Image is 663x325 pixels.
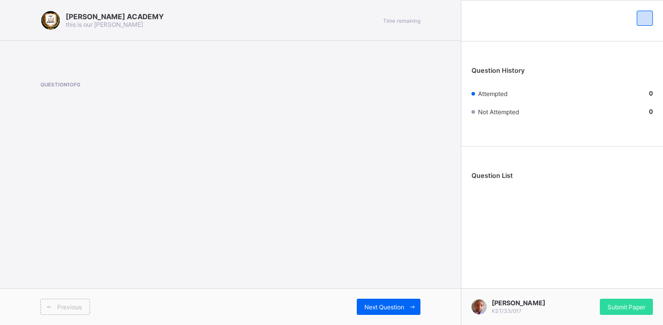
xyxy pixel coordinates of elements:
[607,303,645,311] span: Submit Paper
[471,172,513,179] span: Question List
[471,67,525,74] span: Question History
[364,303,404,311] span: Next Question
[649,108,653,115] b: 0
[492,299,545,307] span: [PERSON_NAME]
[383,18,420,24] span: Time remaining
[649,89,653,97] b: 0
[478,90,507,98] span: Attempted
[40,81,163,87] span: Question 1 of 0
[66,21,143,28] span: this is our [PERSON_NAME]
[66,12,164,21] span: [PERSON_NAME] ACADEMY
[478,108,519,116] span: Not Attempted
[57,303,82,311] span: Previous
[492,308,522,314] span: KST/33/017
